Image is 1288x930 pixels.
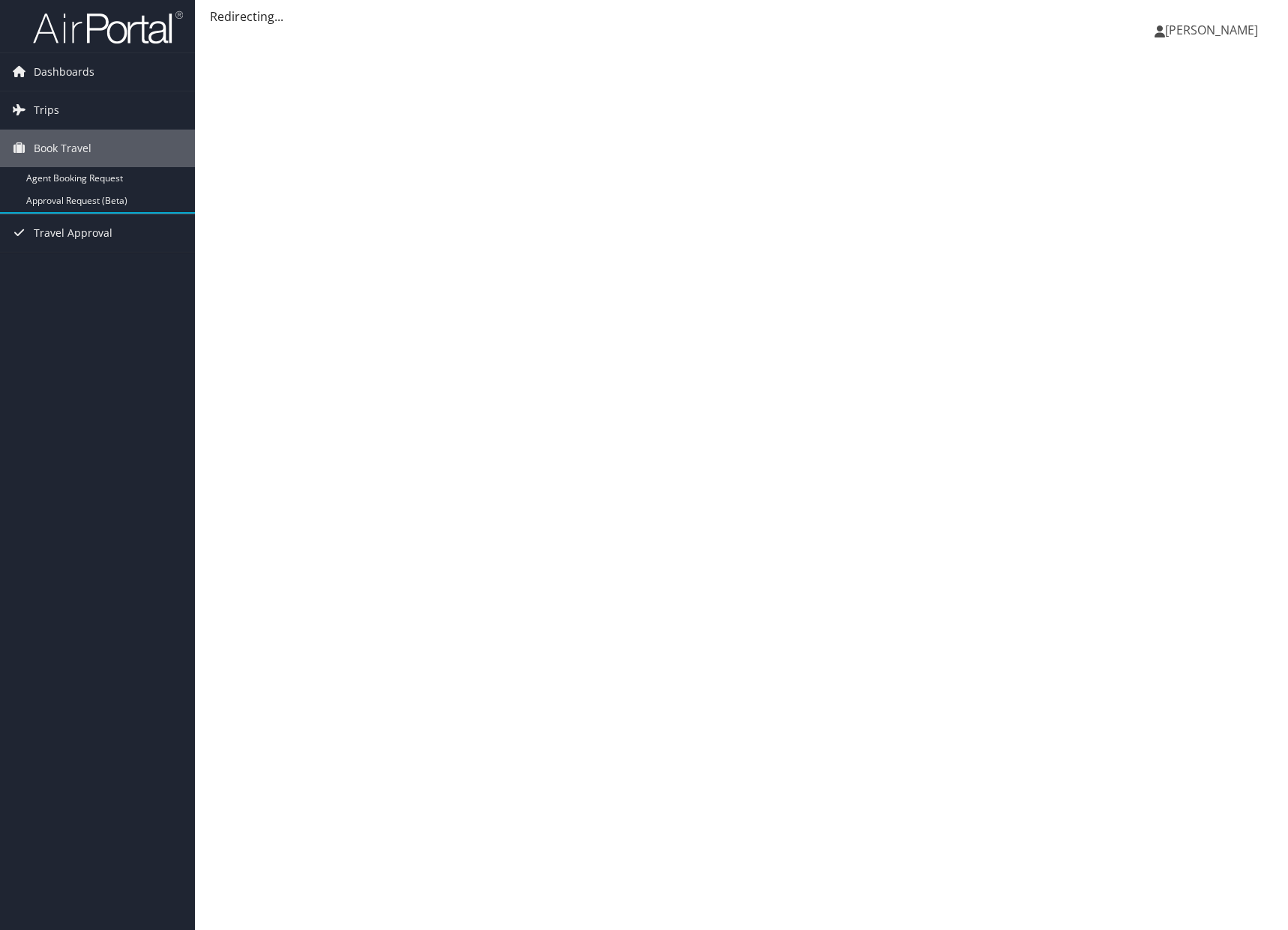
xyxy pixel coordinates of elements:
[34,53,94,91] span: Dashboards
[1155,7,1273,52] a: [PERSON_NAME]
[34,214,112,252] span: Travel Approval
[1165,22,1258,38] span: [PERSON_NAME]
[33,10,183,45] img: airportal-logo.png
[34,91,59,129] span: Trips
[34,130,91,167] span: Book Travel
[210,7,1273,25] div: Redirecting...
